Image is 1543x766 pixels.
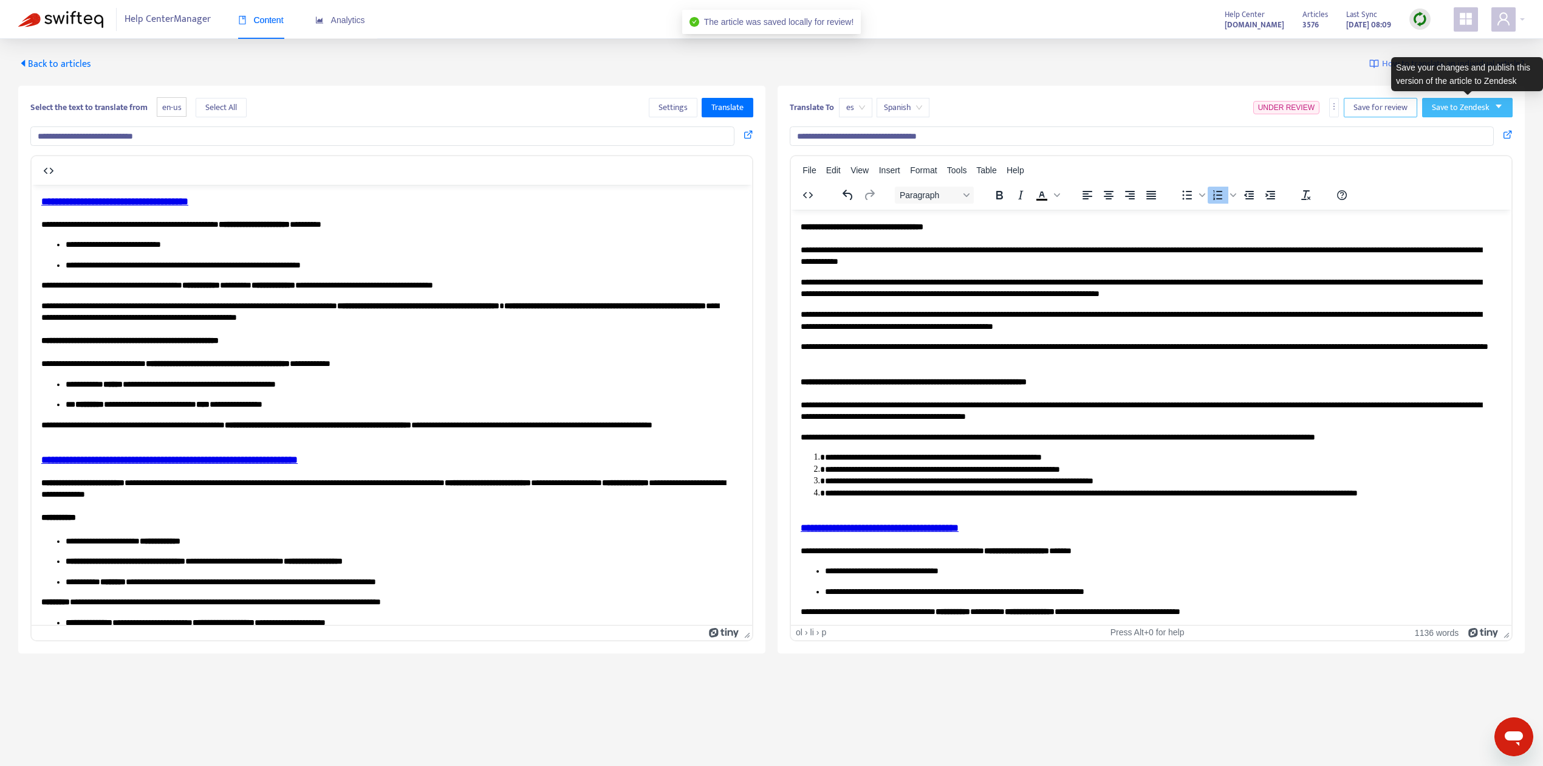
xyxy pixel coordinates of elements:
span: es [846,98,865,117]
strong: [DATE] 08:09 [1346,18,1391,32]
span: Save for review [1353,101,1408,114]
span: en-us [157,97,186,117]
b: Select the text to translate from [30,100,148,114]
span: Help Center [1225,8,1265,21]
div: Press Alt+0 for help [1030,627,1265,638]
div: Text color Black [1032,187,1062,204]
span: Insert [879,165,900,175]
span: area-chart [315,16,324,24]
span: Save to Zendesk [1432,101,1490,114]
button: Undo [838,187,858,204]
span: more [1330,102,1338,111]
span: Help Center Manager [125,8,211,31]
button: more [1329,98,1339,117]
button: Settings [649,98,697,117]
span: How to translate an individual article? [1382,57,1525,71]
span: Paragraph [900,190,959,200]
span: Help [1007,165,1024,175]
span: Edit [826,165,841,175]
div: Numbered list [1208,187,1238,204]
a: Powered by Tiny [709,627,739,637]
button: Block Paragraph [895,187,974,204]
span: Format [910,165,937,175]
span: check-circle [689,17,699,27]
div: ol [796,627,802,638]
span: appstore [1459,12,1473,26]
span: UNDER REVIEW [1258,103,1315,112]
button: 1136 words [1415,627,1459,638]
div: › [805,627,808,638]
b: Translate To [790,100,834,114]
span: Spanish [884,98,922,117]
div: Press the Up and Down arrow keys to resize the editor. [1499,626,1511,640]
div: p [821,627,826,638]
span: user [1496,12,1511,26]
iframe: Botón para iniciar la ventana de mensajería [1494,717,1533,756]
span: book [238,16,247,24]
span: Table [976,165,996,175]
span: File [802,165,816,175]
button: Help [1332,187,1352,204]
span: Select All [205,101,237,114]
div: li [810,627,814,638]
span: Translate [711,101,744,114]
div: Press the Up and Down arrow keys to resize the editor. [739,626,752,640]
strong: 3576 [1302,18,1319,32]
span: Settings [659,101,688,114]
button: Align left [1077,187,1098,204]
div: Bullet list [1177,187,1207,204]
iframe: Rich Text Area [32,185,752,625]
div: Save your changes and publish this version of the article to Zendesk [1391,57,1543,91]
button: Save to Zendeskcaret-down [1422,98,1513,117]
button: Select All [196,98,247,117]
button: Clear formatting [1296,187,1316,204]
span: View [850,165,869,175]
button: Increase indent [1260,187,1281,204]
span: Tools [947,165,967,175]
span: The article was saved locally for review! [704,17,854,27]
button: Italic [1010,187,1031,204]
button: Redo [859,187,880,204]
span: caret-down [1494,102,1503,111]
span: Content [238,15,284,25]
span: Last Sync [1346,8,1377,21]
button: Decrease indent [1239,187,1259,204]
button: Translate [702,98,753,117]
button: Align center [1098,187,1119,204]
button: Bold [989,187,1010,204]
button: Align right [1120,187,1140,204]
a: [DOMAIN_NAME] [1225,18,1284,32]
span: Back to articles [18,56,91,72]
span: Articles [1302,8,1328,21]
iframe: Rich Text Area [791,210,1511,625]
button: Save for review [1344,98,1417,117]
a: How to translate an individual article? [1369,57,1525,71]
img: image-link [1369,59,1379,69]
a: Powered by Tiny [1468,627,1499,637]
img: Swifteq [18,11,103,28]
img: sync.dc5367851b00ba804db3.png [1412,12,1428,27]
div: › [816,627,819,638]
button: Justify [1141,187,1162,204]
span: caret-left [18,58,28,68]
span: Analytics [315,15,365,25]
